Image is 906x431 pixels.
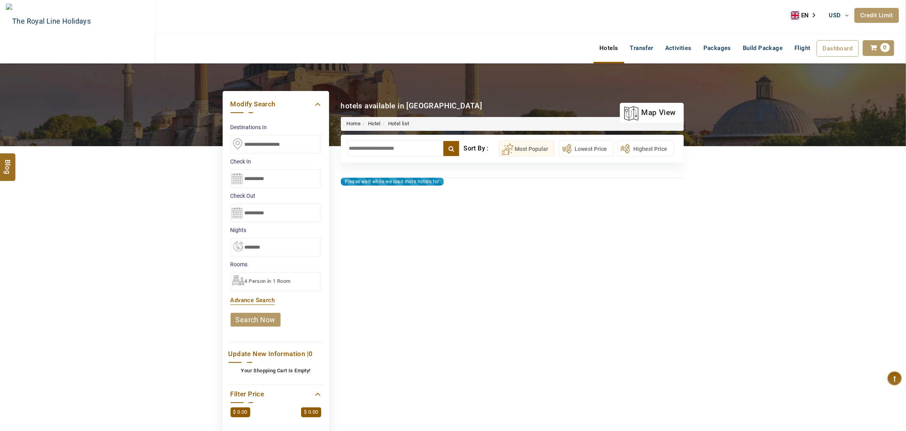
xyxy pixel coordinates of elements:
span: 4 Person in 1 Room [245,278,291,284]
span: Flight [794,45,810,52]
span: USD [829,12,841,19]
span: Blog [3,159,13,166]
span: 0 [880,43,890,52]
button: Lowest Price [559,141,614,156]
div: Please wait while we load more hotels for you [341,178,444,186]
a: Home [347,121,361,126]
span: $ 0.00 [231,407,250,417]
a: Build Package [737,40,789,56]
label: Check In [231,158,321,165]
span: Dashboard [823,45,853,52]
label: Destinations In [231,123,321,131]
span: 0 [309,350,313,358]
a: Filter Price [231,389,321,399]
a: search now [231,313,281,327]
div: hotels available in [GEOGRAPHIC_DATA] [341,100,482,111]
li: Hotel list [381,120,409,128]
button: Highest Price [618,141,674,156]
a: Update New Information |0 [229,349,323,359]
b: Your Shopping Cart Is Empty! [241,368,310,373]
a: Packages [698,40,737,56]
aside: Language selected: English [791,9,821,21]
img: The Royal Line Holidays [6,4,91,39]
label: nights [231,226,321,234]
a: Modify Search [231,99,321,110]
button: Most Popular [499,141,555,156]
a: Transfer [624,40,659,56]
span: $ 0.00 [301,407,321,417]
div: Sort By : [463,141,499,156]
a: EN [791,9,821,21]
a: Advance Search [231,297,275,304]
a: Flight [789,40,816,56]
label: Check Out [231,192,321,200]
a: Credit Limit [854,8,899,23]
a: Hotels [593,40,624,56]
a: 0 [863,40,894,56]
a: Activities [659,40,698,56]
label: Rooms [231,260,321,268]
a: Hotel [368,121,381,126]
a: map view [624,104,675,121]
div: Language [791,9,821,21]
